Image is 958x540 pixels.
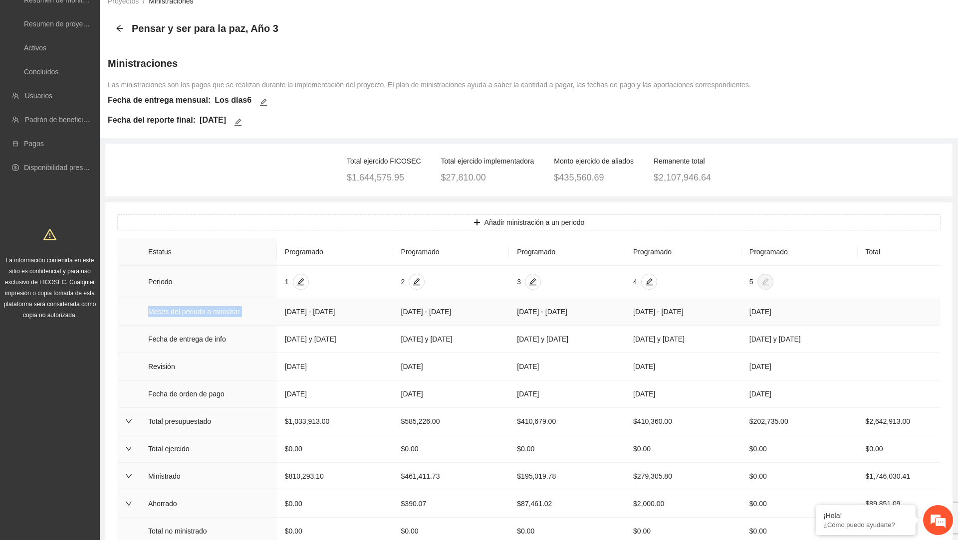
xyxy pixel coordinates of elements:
[625,435,741,463] td: $0.00
[757,274,773,290] button: edit
[25,92,52,100] a: Usuarios
[625,326,741,353] td: [DATE] y [DATE]
[554,157,634,165] span: Monto ejercido de aliados
[749,276,753,287] div: 5
[393,298,509,326] td: [DATE] - [DATE]
[509,298,625,326] td: [DATE] - [DATE]
[509,353,625,380] td: [DATE]
[517,276,521,287] div: 3
[293,274,309,290] button: edit
[858,490,941,518] td: $89,851.09
[140,266,277,298] td: Periodo
[625,463,741,490] td: $279,305.80
[509,326,625,353] td: [DATE] y [DATE]
[741,435,858,463] td: $0.00
[625,490,741,518] td: $2,000.00
[256,98,271,106] span: edit
[230,114,246,130] button: edit
[140,238,277,266] th: Estatus
[108,114,196,126] h5: Fecha del reporte final:
[25,116,98,124] a: Padrón de beneficiarios
[164,5,188,29] div: Minimizar ventana de chat en vivo
[24,140,44,148] a: Pagos
[393,435,509,463] td: $0.00
[125,473,132,480] span: down
[24,68,58,76] a: Concluidos
[108,81,751,89] span: Las ministraciones son los pagos que se realizan durante la implementación del proyecto. El plan ...
[393,238,509,266] th: Programado
[642,278,657,286] span: edit
[474,219,480,227] span: plus
[741,490,858,518] td: $0.00
[140,380,277,408] td: Fecha de orden de pago
[140,490,277,518] td: Ahorrado
[409,278,424,286] span: edit
[625,408,741,435] td: $410,360.00
[741,238,858,266] th: Programado
[509,380,625,408] td: [DATE]
[215,94,251,106] h5: Los días 6
[277,490,393,518] td: $0.00
[509,435,625,463] td: $0.00
[654,173,711,182] span: $2,107,946.64
[393,326,509,353] td: [DATE] y [DATE]
[625,298,741,326] td: [DATE] - [DATE]
[741,326,858,353] td: [DATE] y [DATE]
[625,380,741,408] td: [DATE]
[858,463,941,490] td: $1,746,030.41
[525,274,541,290] button: edit
[741,298,858,326] td: [DATE]
[24,44,46,52] a: Activos
[231,118,245,126] span: edit
[255,94,271,110] button: edit
[509,463,625,490] td: $195,019.78
[277,298,393,326] td: [DATE] - [DATE]
[741,380,858,408] td: [DATE]
[509,490,625,518] td: $87,461.02
[277,326,393,353] td: [DATE] y [DATE]
[393,408,509,435] td: $585,226.00
[823,512,908,520] div: ¡Hola!
[641,274,657,290] button: edit
[108,94,211,106] h5: Fecha de entrega mensual:
[52,51,168,64] div: Chatee con nosotros ahora
[393,463,509,490] td: $461,411.73
[140,435,277,463] td: Total ejercido
[277,435,393,463] td: $0.00
[117,214,941,230] button: plusAñadir ministración a un periodo
[484,217,585,228] span: Añadir ministración a un periodo
[125,445,132,452] span: down
[277,380,393,408] td: [DATE]
[633,276,637,287] div: 4
[285,276,289,287] div: 1
[393,380,509,408] td: [DATE]
[409,274,425,290] button: edit
[116,24,124,33] div: Back
[654,157,705,165] span: Remanente total
[858,238,941,266] th: Total
[140,463,277,490] td: Ministrado
[140,298,277,326] td: Meses del periodo a ministrar
[401,276,405,287] div: 2
[5,272,190,307] textarea: Escriba su mensaje y pulse “Intro”
[108,56,751,70] h4: Ministraciones
[741,408,858,435] td: $202,735.00
[554,173,604,182] span: $435,560.69
[525,278,540,286] span: edit
[441,157,534,165] span: Total ejercido implementadora
[140,353,277,380] td: Revisión
[741,353,858,380] td: [DATE]
[858,408,941,435] td: $2,642,913.00
[125,418,132,425] span: down
[43,228,56,241] span: warning
[132,20,278,36] span: Pensar y ser para la paz, Año 3
[741,463,858,490] td: $0.00
[277,238,393,266] th: Programado
[24,164,109,172] a: Disponibilidad presupuestal
[277,353,393,380] td: [DATE]
[347,157,421,165] span: Total ejercido FICOSEC
[140,408,277,435] td: Total presupuestado
[823,521,908,529] p: ¿Cómo puedo ayudarte?
[116,24,124,32] span: arrow-left
[140,326,277,353] td: Fecha de entrega de info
